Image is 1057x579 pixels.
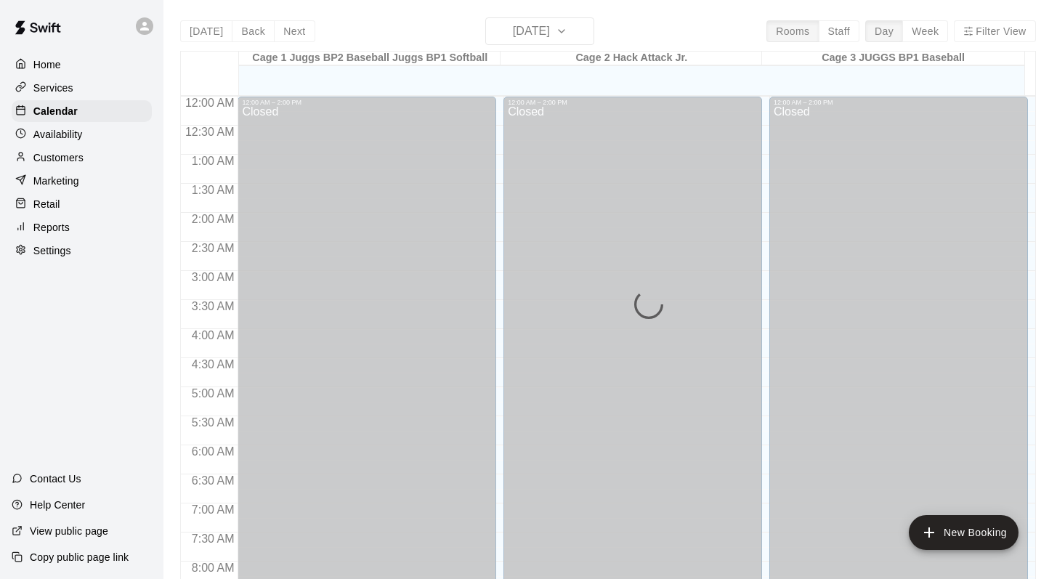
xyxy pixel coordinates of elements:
p: Services [33,81,73,95]
span: 7:30 AM [188,533,238,545]
div: Cage 2 Hack Attack Jr. [501,52,762,65]
span: 3:00 AM [188,271,238,283]
button: add [909,515,1018,550]
span: 5:30 AM [188,416,238,429]
a: Settings [12,240,152,262]
a: Marketing [12,170,152,192]
a: Home [12,54,152,76]
p: Calendar [33,104,78,118]
p: Copy public page link [30,550,129,564]
p: Retail [33,197,60,211]
span: 1:30 AM [188,184,238,196]
p: Availability [33,127,83,142]
p: Reports [33,220,70,235]
a: Retail [12,193,152,215]
a: Availability [12,124,152,145]
a: Customers [12,147,152,169]
p: Home [33,57,61,72]
span: 6:00 AM [188,445,238,458]
div: Cage 3 JUGGS BP1 Baseball [762,52,1024,65]
span: 2:30 AM [188,242,238,254]
span: 7:00 AM [188,503,238,516]
span: 4:00 AM [188,329,238,341]
span: 1:00 AM [188,155,238,167]
div: 12:00 AM – 2:00 PM [242,99,492,106]
a: Reports [12,216,152,238]
div: 12:00 AM – 2:00 PM [774,99,1024,106]
a: Calendar [12,100,152,122]
div: 12:00 AM – 2:00 PM [508,99,758,106]
a: Services [12,77,152,99]
div: Cage 1 Juggs BP2 Baseball Juggs BP1 Softball [239,52,501,65]
span: 4:30 AM [188,358,238,371]
span: 3:30 AM [188,300,238,312]
span: 12:00 AM [182,97,238,109]
span: 5:00 AM [188,387,238,400]
p: Help Center [30,498,85,512]
p: Marketing [33,174,79,188]
p: Contact Us [30,471,81,486]
span: 6:30 AM [188,474,238,487]
p: View public page [30,524,108,538]
span: 8:00 AM [188,562,238,574]
p: Settings [33,243,71,258]
p: Customers [33,150,84,165]
span: 12:30 AM [182,126,238,138]
span: 2:00 AM [188,213,238,225]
